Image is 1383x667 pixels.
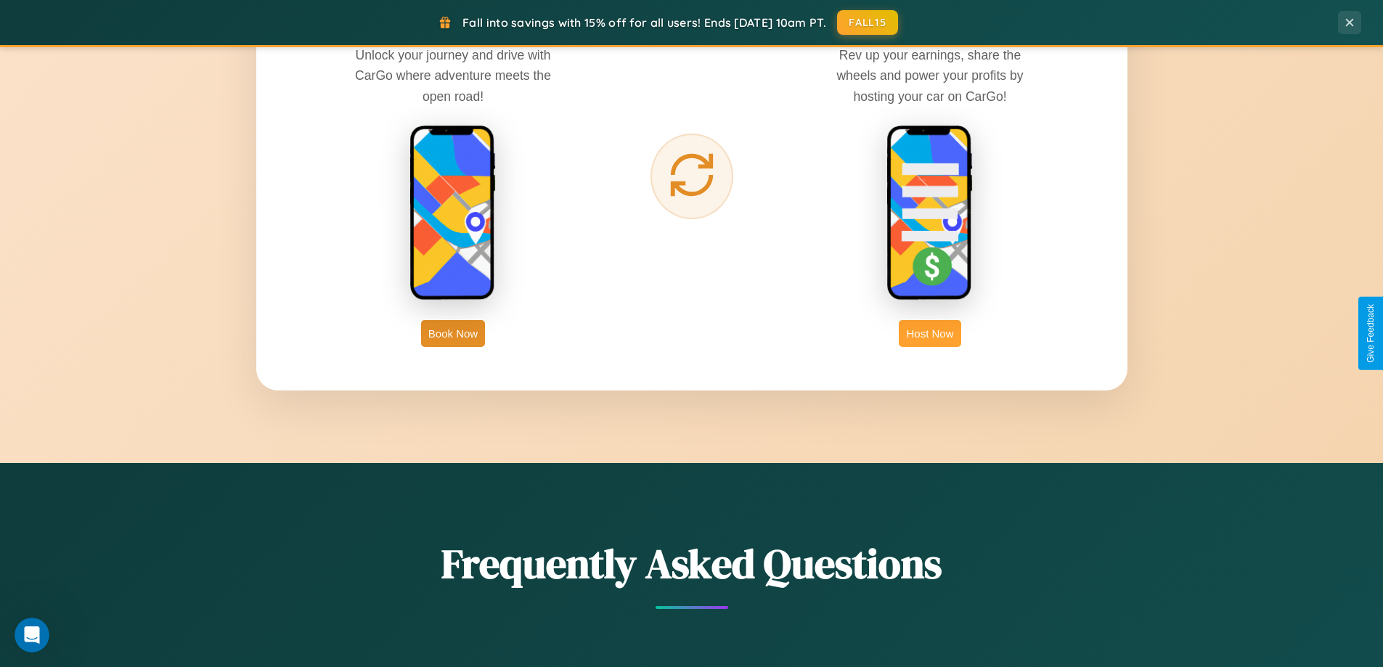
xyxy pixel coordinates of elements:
div: Give Feedback [1366,304,1376,363]
iframe: Intercom live chat [15,618,49,652]
button: FALL15 [837,10,898,35]
button: Book Now [421,320,485,347]
img: host phone [886,125,974,302]
span: Fall into savings with 15% off for all users! Ends [DATE] 10am PT. [462,15,826,30]
img: rent phone [409,125,497,302]
button: Host Now [899,320,960,347]
p: Unlock your journey and drive with CarGo where adventure meets the open road! [344,45,562,106]
h2: Frequently Asked Questions [256,536,1127,592]
p: Rev up your earnings, share the wheels and power your profits by hosting your car on CarGo! [821,45,1039,106]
